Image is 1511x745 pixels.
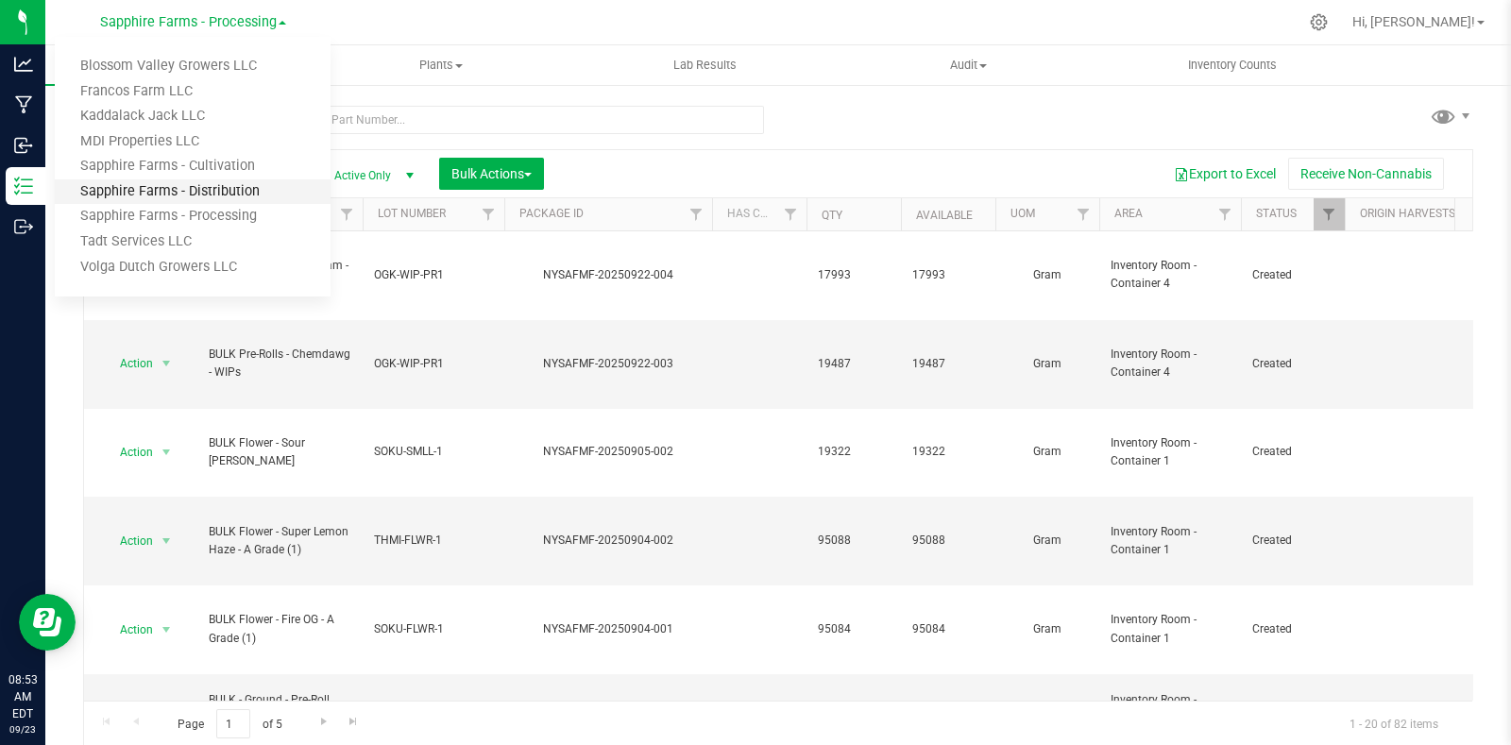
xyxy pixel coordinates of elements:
[103,350,154,377] span: Action
[209,346,351,381] span: BULK Pre-Rolls - Chemdawg - WIPs
[83,106,764,134] input: Search Package ID, Item Name, SKU, Lot or Part Number...
[55,179,331,205] a: Sapphire Farms - Distribution
[1111,523,1230,559] span: Inventory Room - Container 1
[451,166,532,181] span: Bulk Actions
[1252,266,1333,284] span: Created
[1100,45,1364,85] a: Inventory Counts
[14,177,33,195] inline-svg: Inventory
[209,691,351,727] span: BULK - Ground - Pre-Roll Material
[374,266,493,284] span: OGK-WIP-PR1
[1210,198,1241,230] a: Filter
[1288,158,1444,190] button: Receive Non-Cannabis
[1252,443,1333,461] span: Created
[1307,13,1331,31] div: Manage settings
[1314,198,1345,230] a: Filter
[1111,611,1230,647] span: Inventory Room - Container 1
[1007,355,1088,373] span: Gram
[14,217,33,236] inline-svg: Outbound
[55,204,331,229] a: Sapphire Farms - Processing
[573,45,837,85] a: Lab Results
[14,55,33,74] inline-svg: Analytics
[331,198,363,230] a: Filter
[14,136,33,155] inline-svg: Inbound
[818,532,890,550] span: 95088
[916,209,973,222] a: Available
[55,104,331,129] a: Kaddalack Jack LLC
[818,266,890,284] span: 17993
[501,266,715,284] div: NYSAFMF-20250922-004
[1162,158,1288,190] button: Export to Excel
[310,709,337,735] a: Go to the next page
[103,617,154,643] span: Action
[1163,57,1302,74] span: Inventory Counts
[55,154,331,179] a: Sapphire Farms - Cultivation
[161,709,297,738] span: Page of 5
[1360,207,1455,220] a: Origin Harvests
[1111,346,1230,381] span: Inventory Room - Container 4
[1111,257,1230,293] span: Inventory Room - Container 4
[1007,532,1088,550] span: Gram
[818,355,890,373] span: 19487
[822,209,842,222] a: Qty
[55,129,331,155] a: MDI Properties LLC
[1334,709,1453,737] span: 1 - 20 of 82 items
[519,207,584,220] a: Package ID
[103,528,154,554] span: Action
[310,57,571,74] span: Plants
[1111,691,1230,727] span: Inventory Room - Container 4
[775,198,806,230] a: Filter
[1007,266,1088,284] span: Gram
[912,266,984,284] span: 17993
[1256,207,1297,220] a: Status
[501,443,715,461] div: NYSAFMF-20250905-002
[501,620,715,638] div: NYSAFMF-20250904-001
[155,439,178,466] span: select
[378,207,446,220] a: Lot Number
[155,696,178,722] span: select
[838,57,1099,74] span: Audit
[1007,620,1088,638] span: Gram
[374,355,493,373] span: OGK-WIP-PR1
[1007,443,1088,461] span: Gram
[155,617,178,643] span: select
[309,45,572,85] a: Plants
[501,532,715,550] div: NYSAFMF-20250904-002
[55,229,331,255] a: Tadt Services LLC
[837,45,1100,85] a: Audit
[55,255,331,280] a: Volga Dutch Growers LLC
[712,198,806,231] th: Has COA
[1068,198,1099,230] a: Filter
[155,528,178,554] span: select
[155,350,178,377] span: select
[912,532,984,550] span: 95088
[501,355,715,373] div: NYSAFMF-20250922-003
[1252,532,1333,550] span: Created
[912,620,984,638] span: 95084
[45,57,309,74] span: Inventory
[103,696,154,722] span: Action
[818,620,890,638] span: 95084
[1252,355,1333,373] span: Created
[681,198,712,230] a: Filter
[340,709,367,735] a: Go to the last page
[209,434,351,470] span: BULK Flower - Sour [PERSON_NAME]
[14,95,33,114] inline-svg: Manufacturing
[209,611,351,647] span: BULK Flower - Fire OG - A Grade (1)
[1010,207,1035,220] a: UOM
[439,158,544,190] button: Bulk Actions
[648,57,762,74] span: Lab Results
[374,532,493,550] span: THMI-FLWR-1
[473,198,504,230] a: Filter
[55,54,331,79] a: Blossom Valley Growers LLC
[8,722,37,737] p: 09/23
[103,439,154,466] span: Action
[912,443,984,461] span: 19322
[818,443,890,461] span: 19322
[19,594,76,651] iframe: Resource center
[1352,14,1475,29] span: Hi, [PERSON_NAME]!
[374,620,493,638] span: SOKU-FLWR-1
[100,14,277,30] span: Sapphire Farms - Processing
[55,79,331,105] a: Francos Farm LLC
[1111,434,1230,470] span: Inventory Room - Container 1
[1114,207,1143,220] a: Area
